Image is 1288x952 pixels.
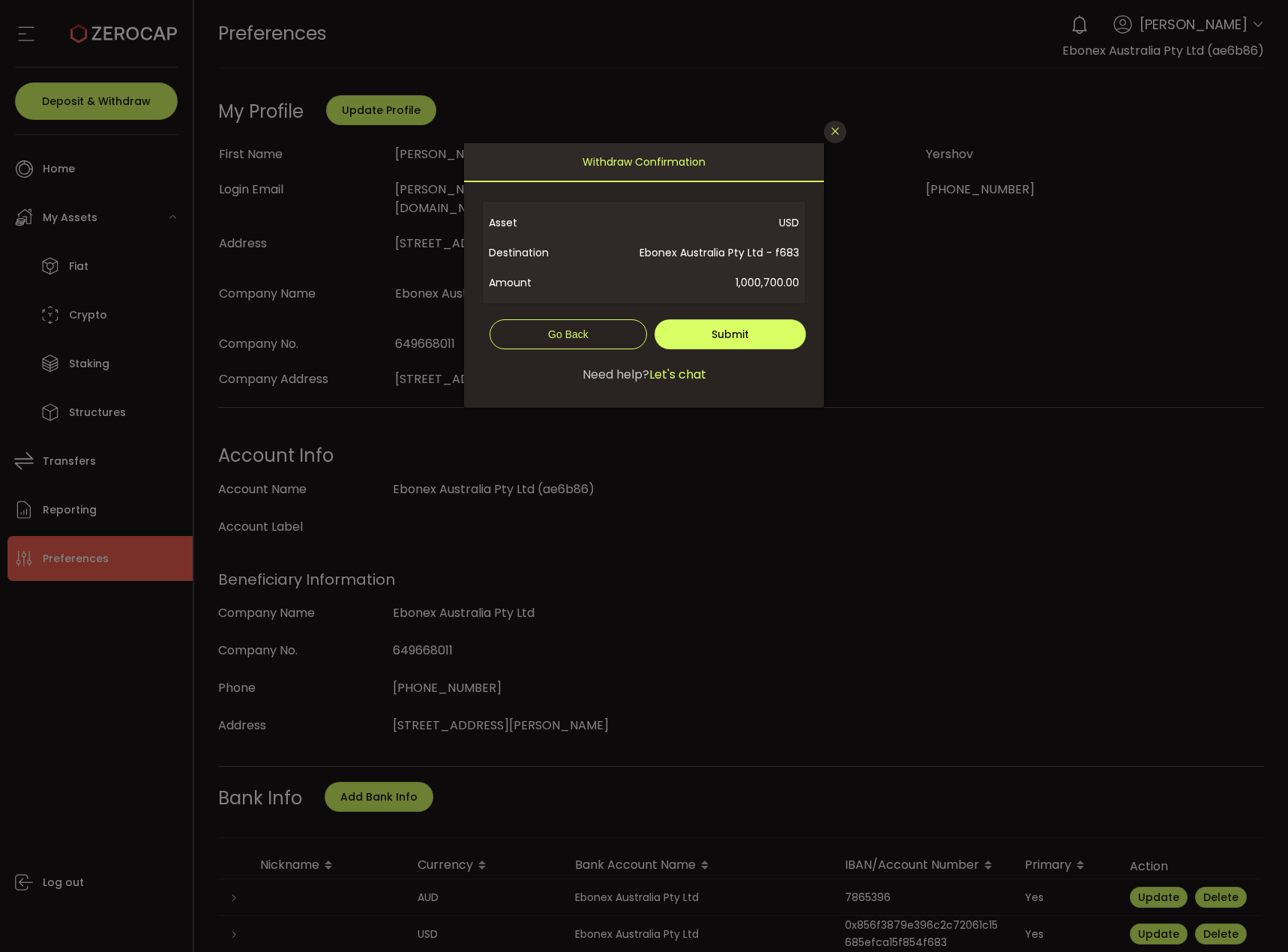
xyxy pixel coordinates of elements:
[583,366,649,384] span: Need help?
[489,208,584,238] span: Asset
[548,328,589,340] span: Go Back
[489,268,584,298] span: Amount
[584,208,799,238] span: USD
[490,319,647,349] button: Go Back
[654,319,806,349] button: Submit
[649,366,706,384] span: Let's chat
[584,238,799,268] span: Ebonex Australia Pty Ltd - f683
[824,121,846,143] button: Close
[584,268,799,298] span: 1,000,700.00
[1213,880,1288,952] iframe: Chat Widget
[489,238,584,268] span: Destination
[583,143,705,181] span: Withdraw Confirmation
[711,327,749,342] span: Submit
[464,143,824,408] div: dialog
